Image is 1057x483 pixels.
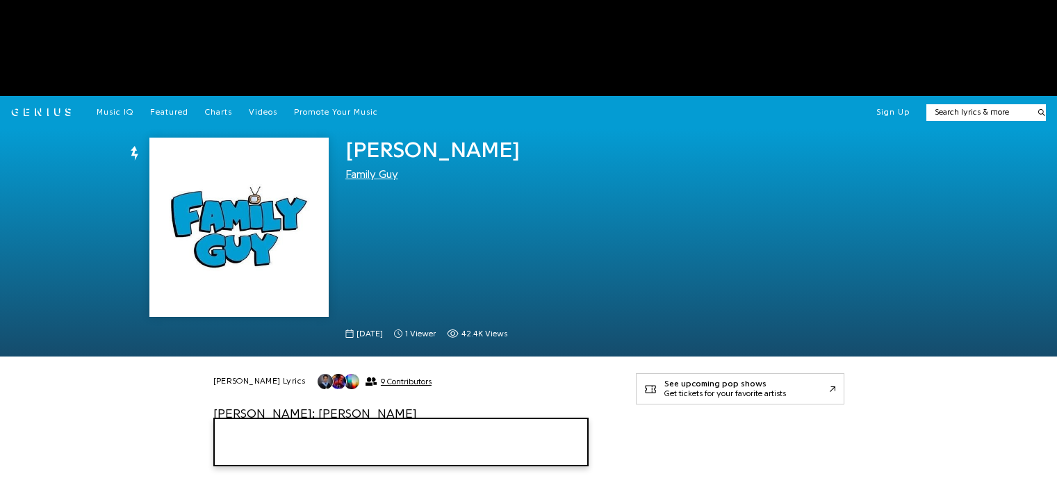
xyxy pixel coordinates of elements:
a: See upcoming pop showsGet tickets for your favorite artists [636,373,844,404]
a: Videos [249,107,277,118]
button: 9 Contributors [317,373,432,390]
span: 1 viewer [394,328,436,340]
span: 42,412 views [447,328,507,340]
a: Family Guy [345,169,398,180]
span: [PERSON_NAME] [345,139,520,161]
iframe: Tonefuse player [215,419,587,465]
img: Cover art for Mr. Booze by Family Guy [149,138,329,317]
input: Search lyrics & more [926,106,1030,118]
span: Videos [249,108,277,116]
button: Sign Up [876,107,910,118]
h2: [PERSON_NAME] Lyrics [213,376,306,387]
span: 42.4K views [461,328,507,340]
span: Charts [205,108,232,116]
span: Promote Your Music [294,108,378,116]
a: Featured [150,107,188,118]
span: 9 Contributors [381,377,432,386]
a: Music IQ [97,107,133,118]
a: Charts [205,107,232,118]
span: Music IQ [97,108,133,116]
div: See upcoming pop shows [664,379,786,389]
span: 1 viewer [405,328,436,340]
a: Promote Your Music [294,107,378,118]
span: [DATE] [357,328,383,340]
span: Featured [150,108,188,116]
div: Get tickets for your favorite artists [664,389,786,399]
